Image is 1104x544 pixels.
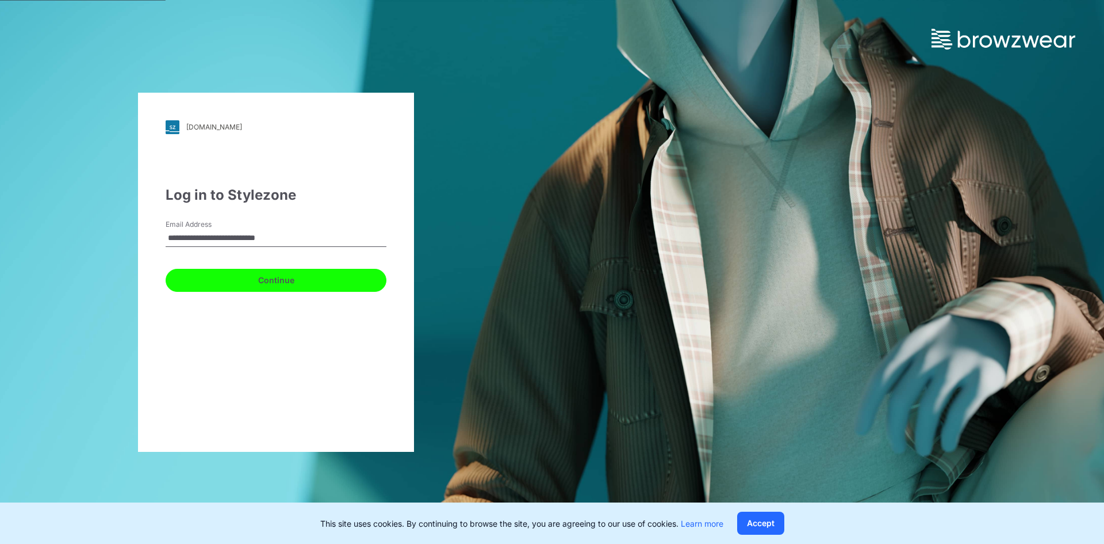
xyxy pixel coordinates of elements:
[166,120,386,134] a: [DOMAIN_NAME]
[320,518,723,530] p: This site uses cookies. By continuing to browse the site, you are agreeing to our use of cookies.
[166,185,386,206] div: Log in to Stylezone
[186,123,242,131] div: [DOMAIN_NAME]
[681,519,723,528] a: Learn more
[737,512,784,535] button: Accept
[166,269,386,292] button: Continue
[931,29,1075,50] img: browzwear-logo.73288ffb.svg
[166,120,179,134] img: svg+xml;base64,PHN2ZyB3aWR0aD0iMjgiIGhlaWdodD0iMjgiIHZpZXdCb3g9IjAgMCAyOCAyOCIgZmlsbD0ibm9uZSIgeG...
[166,219,246,230] label: Email Address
